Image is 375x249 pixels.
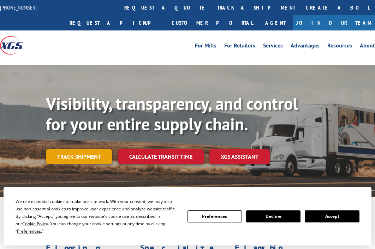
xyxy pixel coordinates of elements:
[195,43,216,51] a: For Mills
[258,15,293,30] a: Agent
[46,149,112,164] a: Track shipment
[118,149,204,164] a: Calculate transit time
[305,210,359,222] button: Accept
[327,43,352,51] a: Resources
[22,221,48,227] span: Cookie Policy
[224,43,255,51] a: For Retailers
[293,15,375,30] a: Join Our Team
[209,149,270,164] a: XGS ASSISTANT
[263,43,283,51] a: Services
[360,43,375,51] a: About
[64,15,166,30] a: Request a pickup
[166,15,258,30] a: Customer Portal
[187,210,242,222] button: Preferences
[4,187,371,245] div: Cookie Consent Prompt
[291,43,320,51] a: Advantages
[246,210,300,222] button: Decline
[16,198,179,235] div: We use essential cookies to make our site work. With your consent, we may also use non-essential ...
[17,228,41,234] span: Preferences
[46,92,298,135] b: Visibility, transparency, and control for your entire supply chain.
